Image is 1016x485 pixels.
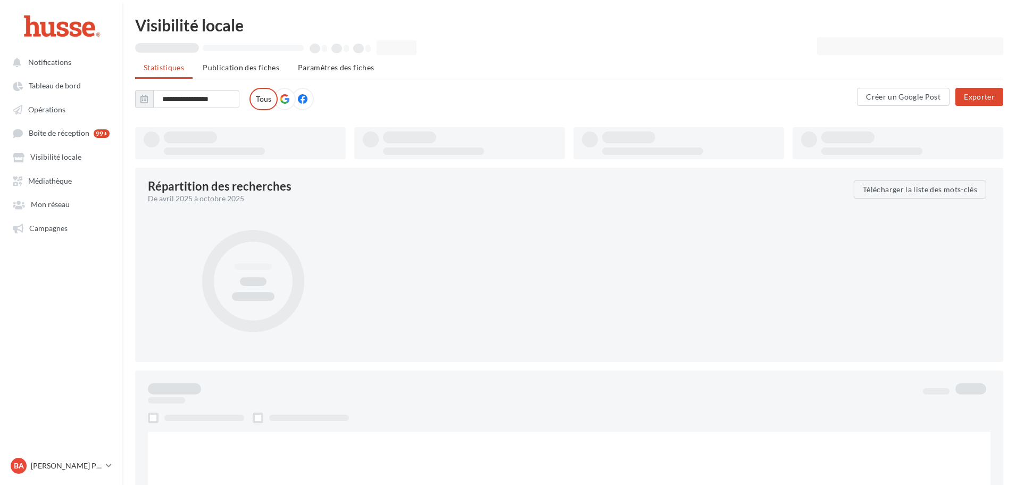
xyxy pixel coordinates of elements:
span: Paramètres des fiches [298,63,374,72]
span: Mon réseau [31,200,70,209]
a: Opérations [6,100,116,119]
a: Visibilité locale [6,147,116,166]
span: Publication des fiches [203,63,279,72]
button: Exporter [955,88,1003,106]
span: Visibilité locale [30,153,81,162]
span: Tableau de bord [29,81,81,91]
a: Mon réseau [6,194,116,213]
button: Créer un Google Post [857,88,950,106]
span: Médiathèque [28,176,72,185]
a: Ba [PERSON_NAME] Page [9,456,114,476]
div: Répartition des recherches [148,180,292,192]
button: Notifications [6,52,112,71]
div: De avril 2025 à octobre 2025 [148,193,845,204]
span: Notifications [28,57,71,67]
a: Médiathèque [6,171,116,190]
button: Télécharger la liste des mots-clés [854,180,986,199]
div: 99+ [94,129,110,138]
p: [PERSON_NAME] Page [31,461,102,471]
a: Tableau de bord [6,76,116,95]
label: Tous [249,88,278,110]
a: Campagnes [6,218,116,237]
span: Ba [14,461,24,471]
a: Boîte de réception 99+ [6,123,116,143]
span: Opérations [28,105,65,114]
span: Campagnes [29,224,68,233]
span: Boîte de réception [29,129,89,138]
div: Visibilité locale [135,17,1003,33]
